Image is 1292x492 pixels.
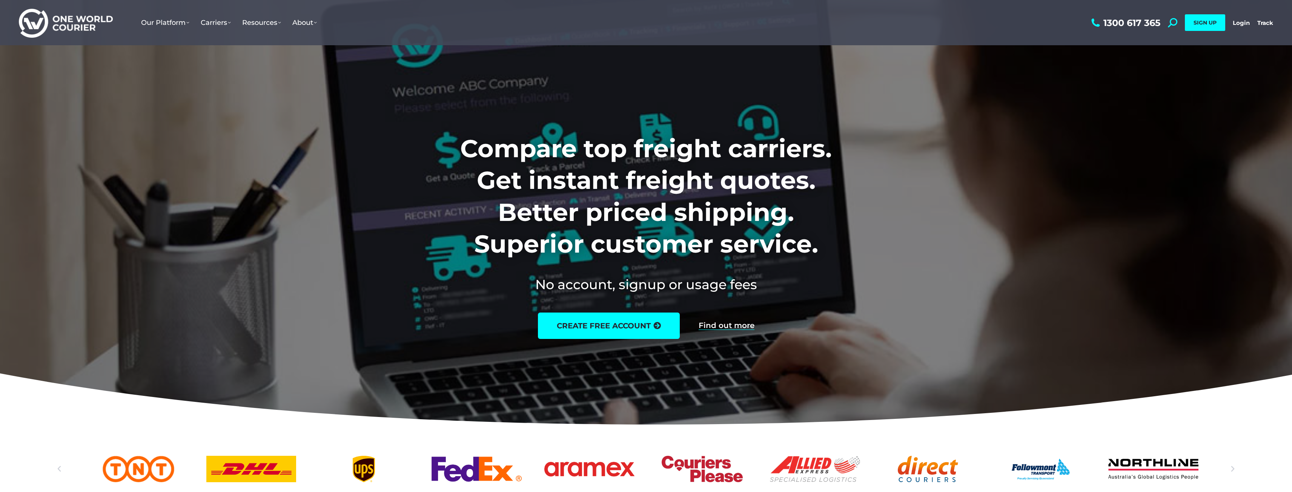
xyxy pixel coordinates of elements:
a: Login [1233,19,1250,26]
div: 9 / 25 [883,456,973,482]
h1: Compare top freight carriers. Get instant freight quotes. Better priced shipping. Superior custom... [410,133,882,260]
a: TNT logo Australian freight company [93,456,183,482]
a: Resources [237,11,287,34]
a: Direct Couriers logo [883,456,973,482]
h2: No account, signup or usage fees [410,275,882,294]
span: Carriers [201,18,231,27]
div: 7 / 25 [657,456,747,482]
div: 11 / 25 [1108,456,1198,482]
a: Aramex_logo [544,456,634,482]
span: Our Platform [141,18,189,27]
div: 6 / 25 [544,456,634,482]
span: Resources [242,18,281,27]
a: Allied Express logo [770,456,860,482]
div: 10 / 25 [996,456,1086,482]
a: Carriers [195,11,237,34]
a: Followmont transoirt web logo [996,456,1086,482]
div: 3 / 25 [206,456,296,482]
a: FedEx logo [432,456,522,482]
a: Find out more [699,322,754,330]
a: create free account [538,313,680,339]
a: Northline logo [1108,456,1198,482]
a: SIGN UP [1185,14,1225,31]
div: Slides [93,456,1198,482]
a: Couriers Please logo [657,456,747,482]
div: 8 / 25 [770,456,860,482]
div: 2 / 25 [93,456,183,482]
a: About [287,11,323,34]
a: UPS logo [319,456,409,482]
div: 4 / 25 [319,456,409,482]
a: 1300 617 365 [1089,18,1160,28]
div: 5 / 25 [432,456,522,482]
img: One World Courier [19,8,113,38]
a: DHl logo [206,456,296,482]
span: About [292,18,317,27]
a: Our Platform [135,11,195,34]
a: Track [1257,19,1273,26]
span: SIGN UP [1194,19,1217,26]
